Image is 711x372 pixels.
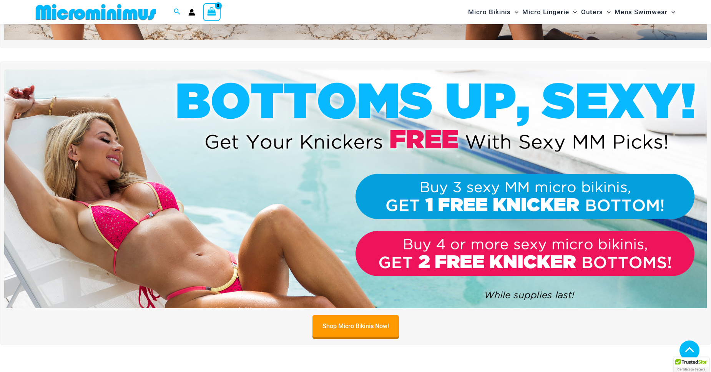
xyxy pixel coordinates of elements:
[468,2,511,22] span: Micro Bikinis
[615,2,668,22] span: Mens Swimwear
[520,2,579,22] a: Micro LingerieMenu ToggleMenu Toggle
[188,9,195,16] a: Account icon link
[613,2,677,22] a: Mens SwimwearMenu ToggleMenu Toggle
[33,3,159,21] img: MM SHOP LOGO FLAT
[511,2,518,22] span: Menu Toggle
[203,3,221,21] a: View Shopping Cart, empty
[4,70,707,308] img: Buy 3 or 4 Bikinis Get Free Knicker Promo
[569,2,577,22] span: Menu Toggle
[603,2,611,22] span: Menu Toggle
[312,315,399,337] a: Shop Micro Bikinis Now!
[174,7,181,17] a: Search icon link
[674,357,709,372] div: TrustedSite Certified
[581,2,603,22] span: Outers
[522,2,569,22] span: Micro Lingerie
[466,2,520,22] a: Micro BikinisMenu ToggleMenu Toggle
[465,1,678,23] nav: Site Navigation
[668,2,675,22] span: Menu Toggle
[579,2,613,22] a: OutersMenu ToggleMenu Toggle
